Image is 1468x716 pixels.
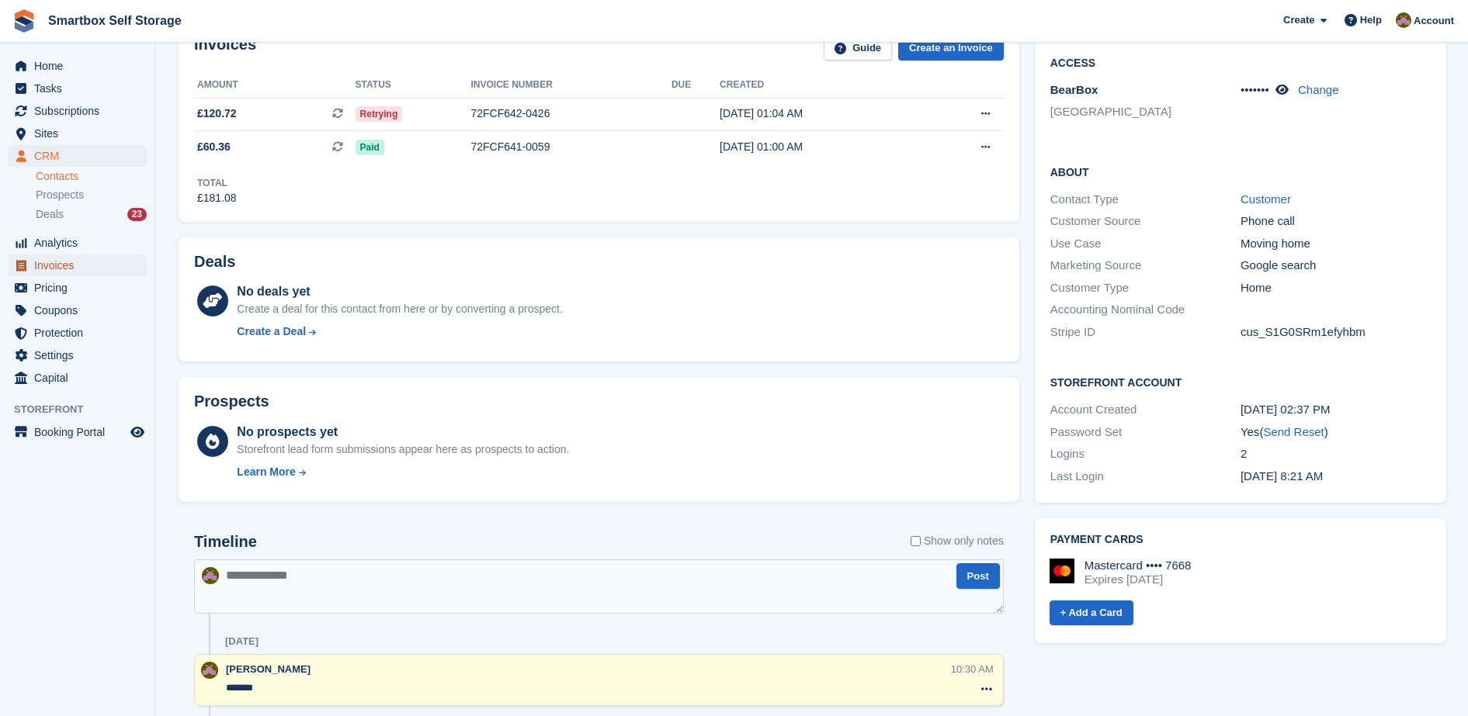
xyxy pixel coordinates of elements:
[8,344,147,366] a: menu
[470,73,671,98] th: Invoice number
[194,533,257,551] h2: Timeline
[720,139,924,155] div: [DATE] 01:00 AM
[824,36,892,61] a: Guide
[1283,12,1314,28] span: Create
[36,187,147,203] a: Prospects
[128,423,147,441] a: Preview store
[1050,164,1431,179] h2: About
[34,322,127,344] span: Protection
[1241,235,1431,253] div: Moving home
[8,421,147,443] a: menu
[237,323,562,340] a: Create a Deal
[34,299,127,321] span: Coupons
[1085,572,1192,586] div: Expires [DATE]
[1050,559,1074,583] img: Mastercard Logo
[197,139,231,155] span: £60.36
[1298,83,1339,96] a: Change
[1241,257,1431,275] div: Google search
[194,393,269,410] h2: Prospects
[34,421,127,443] span: Booking Portal
[1241,424,1431,441] div: Yes
[194,36,256,61] h2: Invoices
[34,344,127,366] span: Settings
[911,533,1004,549] label: Show only notes
[8,322,147,344] a: menu
[36,188,84,202] span: Prospects
[237,323,306,340] div: Create a Deal
[202,567,219,584] img: Kayleigh Devlin
[194,253,235,271] h2: Deals
[34,232,127,254] span: Analytics
[470,105,671,122] div: 72FCF642-0426
[36,206,147,223] a: Deals 23
[127,208,147,221] div: 23
[911,533,921,549] input: Show only notes
[201,662,218,679] img: Kayleigh Devlin
[1050,54,1431,70] h2: Access
[1050,279,1241,297] div: Customer Type
[8,277,147,299] a: menu
[1050,301,1241,319] div: Accounting Nominal Code
[356,140,384,155] span: Paid
[197,176,237,190] div: Total
[36,207,64,222] span: Deals
[1050,191,1241,209] div: Contact Type
[470,139,671,155] div: 72FCF641-0059
[1241,445,1431,463] div: 2
[8,55,147,77] a: menu
[1050,445,1241,463] div: Logins
[237,301,562,317] div: Create a deal for this contact from here or by converting a prospect.
[226,663,311,675] span: [PERSON_NAME]
[1050,257,1241,275] div: Marketing Source
[8,145,147,167] a: menu
[225,635,259,648] div: [DATE]
[1241,401,1431,419] div: [DATE] 02:37 PM
[1360,12,1382,28] span: Help
[237,441,569,458] div: Storefront lead form submissions appear here as prospects to action.
[1050,374,1431,389] h2: Storefront Account
[1414,13,1454,29] span: Account
[8,299,147,321] a: menu
[1241,323,1431,341] div: cus_S1G0SRm1efyhbm
[1050,534,1431,546] h2: Payment cards
[356,106,403,122] span: Retrying
[1050,323,1241,341] div: Stripe ID
[34,145,127,167] span: CRM
[34,367,127,389] span: Capital
[8,367,147,389] a: menu
[197,105,237,122] span: £120.72
[1050,401,1241,419] div: Account Created
[1050,468,1241,486] div: Last Login
[237,282,562,301] div: No deals yet
[1241,279,1431,297] div: Home
[1050,83,1098,96] span: BearBox
[237,423,569,441] div: No prospects yet
[194,73,356,98] th: Amount
[1050,600,1133,626] a: + Add a Card
[672,73,720,98] th: Due
[34,100,127,122] span: Subscriptions
[34,55,127,77] span: Home
[1050,103,1241,121] li: [GEOGRAPHIC_DATA]
[1050,213,1241,230] div: Customer Source
[237,464,295,480] div: Learn More
[34,254,127,276] span: Invoices
[1085,559,1192,572] div: Mastercard •••• 7668
[1241,192,1291,206] a: Customer
[1396,12,1411,28] img: Kayleigh Devlin
[14,402,154,417] span: Storefront
[1259,425,1327,438] span: ( )
[1050,235,1241,253] div: Use Case
[1241,469,1323,483] time: 2025-04-02 07:21:52 UTC
[34,277,127,299] span: Pricing
[1263,425,1324,438] a: Send Reset
[8,123,147,144] a: menu
[951,662,994,676] div: 10:30 AM
[34,78,127,99] span: Tasks
[720,105,924,122] div: [DATE] 01:04 AM
[8,100,147,122] a: menu
[237,464,569,480] a: Learn More
[1241,213,1431,230] div: Phone call
[8,232,147,254] a: menu
[956,563,1000,589] button: Post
